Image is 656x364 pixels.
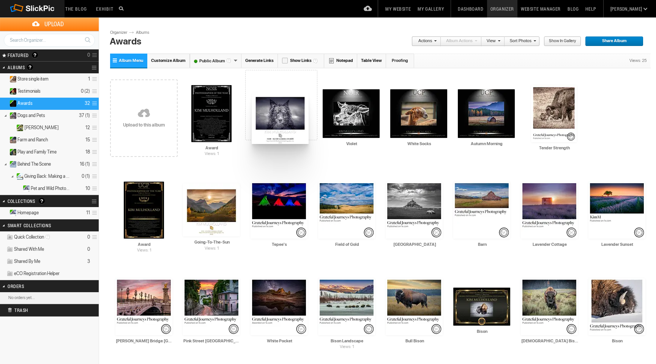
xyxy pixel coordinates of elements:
ins: Public Album [6,100,17,107]
img: KIM_M.webp [191,85,232,142]
img: 3207490.webp [531,85,577,142]
img: 2929893.webp [115,278,172,335]
span: Show in Gallery [544,36,576,46]
h2: Collections [8,195,71,207]
ins: Public Album [6,112,17,119]
img: KIMMULHOLLAND.webp [124,182,164,239]
a: Proofing [386,54,414,68]
img: 2860102.webp [251,278,307,335]
a: Album Actions [441,36,477,46]
a: Expand [1,76,8,82]
a: Expand [8,123,15,128]
span: Quick Collection [14,234,52,240]
a: Expand [1,137,8,142]
a: Albums [134,30,157,36]
a: Sort Photos [505,36,536,46]
span: Shared With Me [14,246,44,252]
span: eCO Registration Helper [14,271,60,277]
h2: Orders [8,280,71,292]
input: Alexandre III Bridge Paris [115,337,173,344]
span: Customize Album [151,58,186,63]
a: Search [80,33,95,46]
img: KIM.webp [252,91,309,144]
a: Show Links [278,54,324,68]
input: Mont Saint-Michel [386,241,443,248]
span: Giving Back: Making a Difference... [24,173,71,179]
input: Going-To-The-Sun [183,239,241,246]
img: 2904248.webp [251,182,307,239]
a: Table View [357,54,386,68]
span: Pet and Wild Photography [31,185,71,191]
img: KIM_%285%29.webp [453,288,510,326]
input: Search photos on SlickPic... [118,4,127,13]
a: Show in Gallery [544,36,581,46]
img: 2750231.webp [183,278,240,335]
input: Autumn Morning [458,140,516,147]
ins: Public Album [13,125,24,131]
ins: Public Album [6,161,17,168]
ins: Public Album [6,149,17,155]
input: Award [115,241,173,248]
a: Collapse [1,100,8,106]
input: Tepee's [251,241,308,248]
span: Views: 1 [183,245,241,252]
div: Views: 25 [626,54,650,68]
img: KIM_%281%29_v2.webp [183,184,240,236]
a: Notepad [324,54,357,68]
img: 2780995.webp [453,182,510,239]
img: ico_album_coll.png [6,258,13,265]
span: Shared By Me [14,258,40,264]
span: Farm and Ranch [17,137,48,143]
span: Views: 1 [191,151,232,157]
input: White Pocket [251,337,308,344]
input: Award [183,144,241,151]
input: Lavender Sunset [588,241,646,248]
a: Actions [412,36,437,46]
img: 2970098.webp [521,278,578,335]
h2: Trash [8,304,78,316]
a: Generate Links [241,54,278,68]
input: Bison [453,328,511,335]
img: KIM_M_%281%29.webp [390,89,447,138]
span: FEATURED [5,52,29,58]
span: Dogs and Pets [17,112,45,119]
span: Album Menu [119,58,143,63]
input: Barn [453,241,511,248]
input: Pink Street France [183,337,241,344]
img: 2925938.webp [386,278,443,335]
span: Views: 1 [124,247,165,254]
ins: Unlisted Album [6,76,17,82]
input: Bison [588,337,646,344]
input: Tender Strength [525,144,583,151]
a: Expand [1,210,8,215]
ins: Public Collection [6,210,17,216]
span: Homepage [17,210,39,216]
input: White Socks [390,140,448,147]
h2: Smart Collections [8,220,71,231]
input: Violet [323,140,380,147]
span: Awards [17,100,33,106]
b: No orders yet... [8,295,35,300]
ins: Public Album [6,137,17,143]
a: Expand [1,88,8,94]
font: Public Album [190,59,233,63]
input: Field of Gold [318,241,376,248]
a: Collection Options [91,196,99,207]
a: Expand [1,149,8,155]
h2: Albums [8,62,71,73]
img: KIM_M_%282%29.webp [323,89,380,138]
input: Bull Bison [386,337,443,344]
span: Behind The Scene [17,161,51,167]
img: 3074588_v2.webp [318,278,375,335]
img: 3246166.webp [318,182,375,239]
img: ico_album_coll.png [6,271,13,277]
a: Expand [14,184,21,189]
input: Search Organizer... [4,34,95,47]
span: Play and Family Time [17,149,57,155]
img: 2732871_%281%29.webp [588,182,645,239]
ins: Public Album [20,185,30,192]
input: Bison Landscape [318,337,376,344]
img: KIM_M_-.webp [458,89,515,138]
input: Lavender Cottage [521,241,579,248]
span: Upload [9,17,99,31]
